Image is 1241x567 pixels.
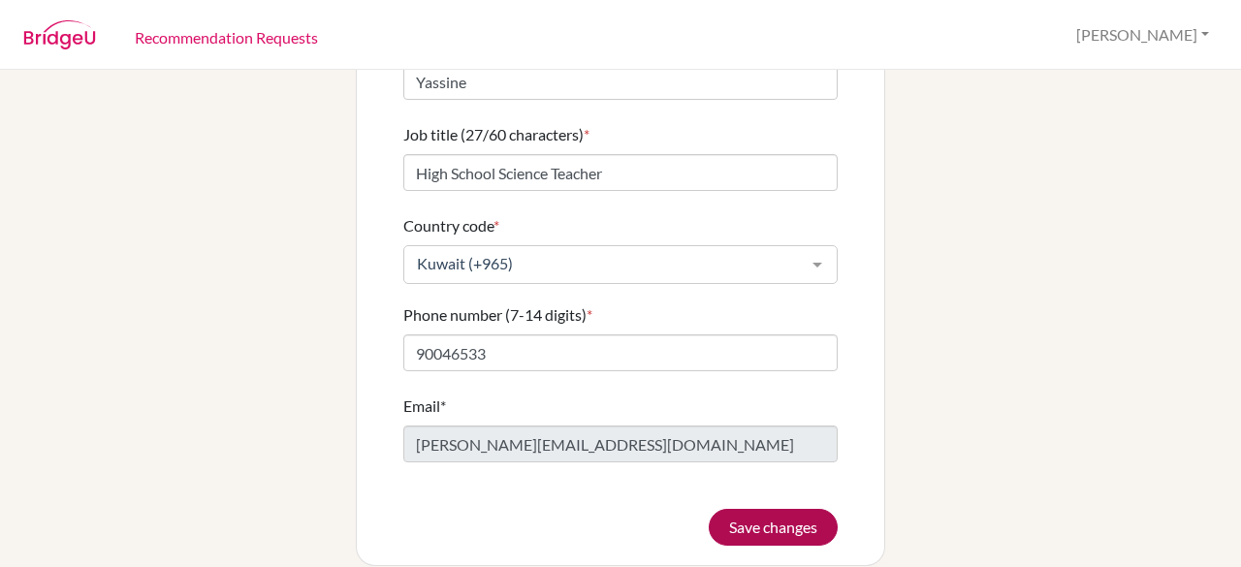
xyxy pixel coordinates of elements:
[709,509,838,546] button: Save changes
[23,20,96,49] img: BridgeU logo
[403,214,499,237] label: Country code
[403,303,592,327] label: Phone number (7-14 digits)
[119,3,334,70] a: Recommendation Requests
[403,63,838,100] input: Enter your surname
[403,334,838,371] input: Enter your number
[403,394,446,418] label: Email*
[1067,16,1218,53] button: [PERSON_NAME]
[403,154,838,191] input: Enter your job title
[412,254,798,273] span: Kuwait (+965)
[403,123,589,146] label: Job title (27/60 characters)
